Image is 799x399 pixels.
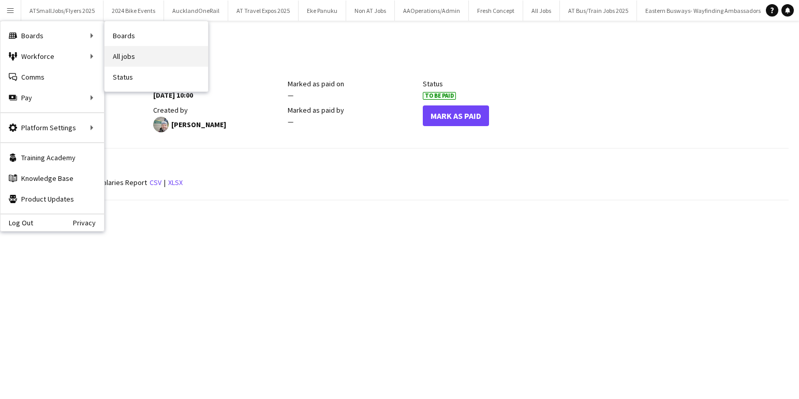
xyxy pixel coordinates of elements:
[18,159,789,168] h3: Reports
[105,67,208,87] a: Status
[1,168,104,189] a: Knowledge Base
[1,87,104,108] div: Pay
[346,1,395,21] button: Non AT Jobs
[18,176,789,189] div: |
[150,178,161,187] a: csv
[228,1,299,21] button: AT Travel Expos 2025
[288,105,418,115] div: Marked as paid by
[153,105,283,115] div: Created by
[560,1,637,21] button: AT Bus/Train Jobs 2025
[423,92,456,100] span: To Be Paid
[469,1,523,21] button: Fresh Concept
[73,219,104,227] a: Privacy
[637,1,783,21] button: Eastern Busways- Wayfinding Ambassadors 2024
[1,219,33,227] a: Log Out
[423,79,553,88] div: Status
[1,189,104,209] a: Product Updates
[105,46,208,67] a: All jobs
[395,1,469,21] button: AAOperations/Admin
[105,25,208,46] a: Boards
[153,90,283,100] div: [DATE] 10:00
[1,117,104,138] div: Platform Settings
[164,1,228,21] button: AucklandOneRail
[299,1,346,21] button: Eke Panuku
[21,1,103,21] button: ATSmallJobs/Flyers 2025
[153,79,283,88] div: Created on
[153,117,283,132] div: [PERSON_NAME]
[168,178,183,187] a: xlsx
[103,1,164,21] button: 2024 Bike Events
[288,79,418,88] div: Marked as paid on
[423,105,489,126] button: Mark As Paid
[1,67,104,87] a: Comms
[1,46,104,67] div: Workforce
[523,1,560,21] button: All Jobs
[1,25,104,46] div: Boards
[1,147,104,168] a: Training Academy
[288,90,293,100] span: —
[288,117,293,126] span: —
